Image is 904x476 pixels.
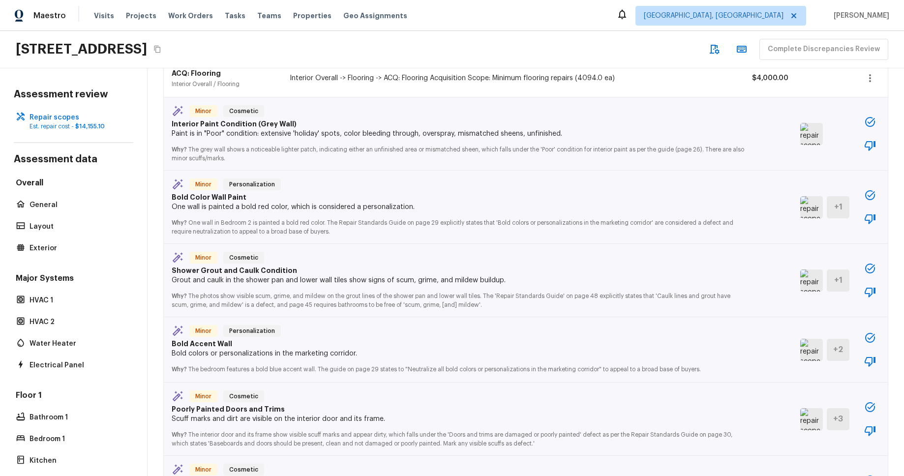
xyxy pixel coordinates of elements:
p: ACQ: Flooring [172,68,278,78]
span: Why? [172,293,187,299]
span: Visits [94,11,114,21]
img: repair scope asset [800,196,823,218]
img: repair scope asset [800,123,823,145]
span: Minor [191,391,215,401]
p: One wall is painted a bold red color, which is considered a personalization. [172,202,745,212]
span: $14,155.10 [75,123,105,129]
p: The photos show visible scum, grime, and mildew on the grout lines of the shower pan and lower wa... [172,285,745,309]
h5: Floor 1 [14,390,133,403]
span: [PERSON_NAME] [830,11,889,21]
p: Interior Overall / Flooring [172,80,278,88]
img: repair scope asset [800,269,823,292]
p: Repair scopes [30,113,127,122]
p: Grout and caulk in the shower pan and lower wall tiles show signs of scum, grime, and mildew buil... [172,275,745,285]
p: Poorly Painted Doors and Trims [172,404,745,414]
h5: Major Systems [14,273,133,286]
p: Interior Overall -> Flooring -> ACQ: Flooring Acquisition Scope: Minimum flooring repairs (4094.0... [290,73,732,83]
span: [GEOGRAPHIC_DATA], [GEOGRAPHIC_DATA] [644,11,783,21]
span: Personalization [225,326,279,336]
p: Electrical Panel [30,360,127,370]
p: Bold Color Wall Paint [172,192,745,202]
span: Tasks [225,12,245,19]
span: Personalization [225,179,279,189]
p: Layout [30,222,127,232]
span: Why? [172,366,187,372]
h5: + 2 [833,344,843,355]
span: Geo Assignments [343,11,407,21]
span: Properties [293,11,331,21]
h4: Assessment review [14,88,133,101]
span: Cosmetic [225,253,262,263]
h5: + 3 [833,414,843,424]
span: Cosmetic [225,106,262,116]
img: repair scope asset [800,339,823,361]
span: Minor [191,106,215,116]
p: HVAC 1 [30,296,127,305]
p: Exterior [30,243,127,253]
span: Minor [191,179,215,189]
p: Paint is in "Poor" condition: extensive 'holiday' spots, color bleeding through, overspray, misma... [172,129,745,139]
img: repair scope asset [800,408,823,430]
span: Minor [191,253,215,263]
span: Minor [191,465,215,475]
span: Why? [172,220,187,226]
span: Minor [191,326,215,336]
p: Bold colors or personalizations in the marketing corridor. [172,349,745,358]
span: Projects [126,11,156,21]
p: $4,000.00 [744,73,788,83]
h5: + 1 [834,202,843,212]
p: Kitchen [30,456,127,466]
p: The grey wall shows a noticeable lighter patch, indicating either an unfinished area or mismatche... [172,139,745,162]
span: Cosmetic [225,391,262,401]
p: Shower Grout and Caulk Condition [172,266,745,275]
p: Est. repair cost - [30,122,127,130]
p: General [30,200,127,210]
h2: [STREET_ADDRESS] [16,40,147,58]
p: Bedroom 1 [30,434,127,444]
span: Why? [172,432,187,438]
h5: Overall [14,178,133,190]
span: Work Orders [168,11,213,21]
span: Why? [172,147,187,152]
span: Maestro [33,11,66,21]
p: One wall in Bedroom 2 is painted a bold red color. The Repair Standards Guide on page 29 explicit... [172,212,745,236]
p: Scuff marks and dirt are visible on the interior door and its frame. [172,414,745,424]
p: Interior Paint Condition (Grey Wall) [172,119,745,129]
p: Bold Accent Wall [172,339,745,349]
button: Copy Address [151,43,164,56]
h5: + 1 [834,275,843,286]
p: Water Heater [30,339,127,349]
p: Bathroom 1 [30,413,127,422]
p: The interior door and its frame show visible scuff marks and appear dirty, which falls under the ... [172,424,745,447]
span: Cosmetic [225,465,262,475]
p: HVAC 2 [30,317,127,327]
p: The bedroom features a bold blue accent wall. The guide on page 29 states to "Neutralize all bold... [172,358,745,374]
span: Teams [257,11,281,21]
h4: Assessment data [14,153,133,168]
